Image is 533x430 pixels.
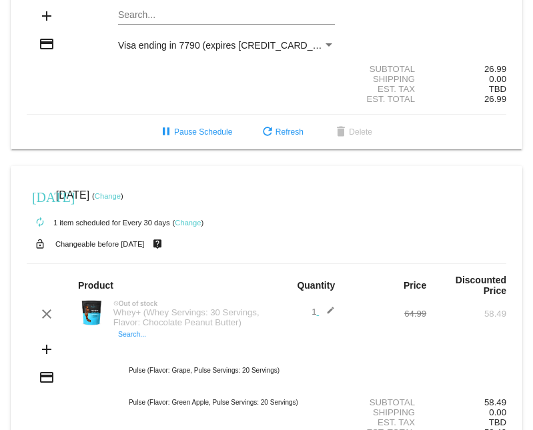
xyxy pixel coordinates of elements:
[78,299,105,326] img: Image-1-Carousel-Whey-2lb-CPB-1000x1000-NEWEST.png
[107,300,267,307] div: Out of stock
[118,40,335,51] mat-select: Payment Method
[39,36,55,52] mat-icon: credit_card
[319,306,335,322] mat-icon: edit
[346,64,426,74] div: Subtotal
[426,309,506,319] div: 58.49
[346,309,426,319] div: 64.99
[333,125,349,141] mat-icon: delete
[149,235,165,253] mat-icon: live_help
[312,307,335,317] span: 1
[32,235,48,253] mat-icon: lock_open
[113,301,119,306] mat-icon: not_interested
[456,275,506,296] strong: Discounted Price
[249,120,314,144] button: Refresh
[489,407,506,417] span: 0.00
[346,407,426,417] div: Shipping
[346,397,426,407] div: Subtotal
[118,10,335,21] input: Search...
[322,120,383,144] button: Delete
[158,125,174,141] mat-icon: pause
[95,192,121,200] a: Change
[346,417,426,427] div: Est. Tax
[158,127,232,137] span: Pause Schedule
[484,94,506,104] span: 26.99
[118,387,335,419] div: Pulse (Flavor: Green Apple, Pulse Servings: 20 Servings)
[346,84,426,94] div: Est. Tax
[489,74,506,84] span: 0.00
[259,125,276,141] mat-icon: refresh
[346,74,426,84] div: Shipping
[118,40,342,51] span: Visa ending in 7790 (expires [CREDIT_CARD_DATA])
[39,306,55,322] mat-icon: clear
[259,127,304,137] span: Refresh
[27,219,170,227] small: 1 item scheduled for Every 30 days
[39,8,55,24] mat-icon: add
[32,188,48,204] mat-icon: [DATE]
[39,369,55,385] mat-icon: credit_card
[175,219,201,227] a: Change
[426,64,506,74] div: 26.99
[489,417,506,427] span: TBD
[297,280,335,291] strong: Quantity
[107,307,267,327] div: Whey+ (Whey Servings: 30 Servings, Flavor: Chocolate Peanut Butter)
[404,280,426,291] strong: Price
[426,397,506,407] div: 58.49
[55,240,145,248] small: Changeable before [DATE]
[147,120,243,144] button: Pause Schedule
[333,127,372,137] span: Delete
[118,343,335,353] input: Search...
[39,341,55,357] mat-icon: add
[346,94,426,104] div: Est. Total
[78,280,113,291] strong: Product
[92,192,123,200] small: ( )
[118,355,335,387] div: Pulse (Flavor: Grape, Pulse Servings: 20 Servings)
[32,215,48,231] mat-icon: autorenew
[489,84,506,94] span: TBD
[173,219,204,227] small: ( )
